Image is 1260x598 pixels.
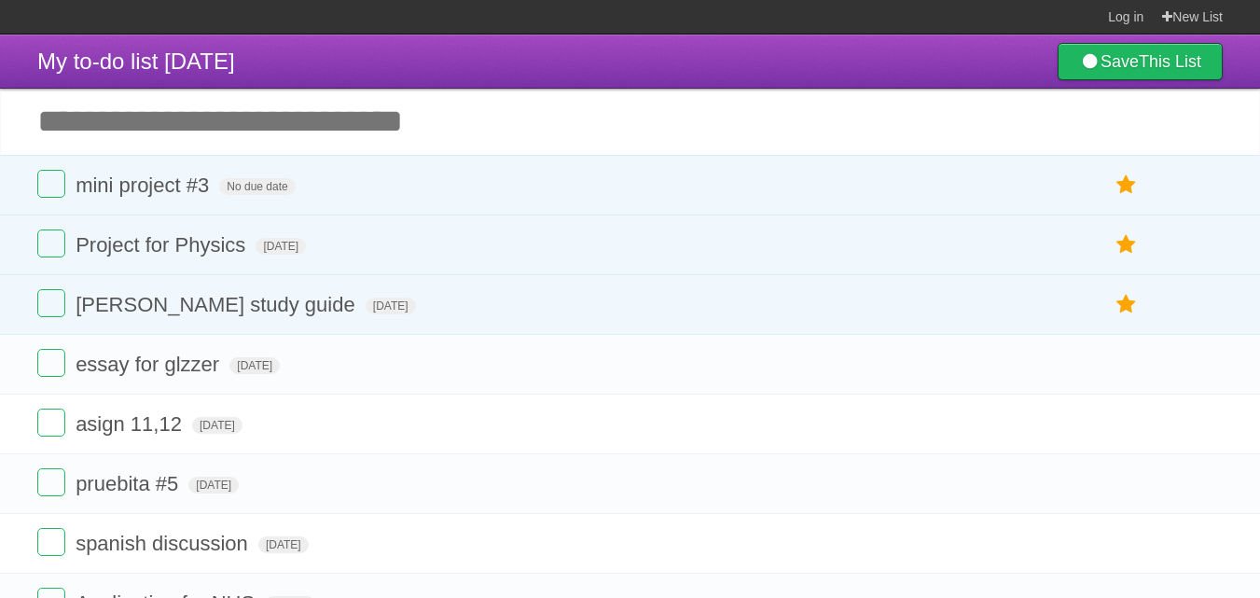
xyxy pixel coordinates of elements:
label: Done [37,289,65,317]
label: Done [37,528,65,556]
label: Star task [1109,289,1144,320]
span: No due date [219,178,295,195]
label: Done [37,349,65,377]
label: Done [37,170,65,198]
label: Done [37,229,65,257]
label: Done [37,468,65,496]
span: [DATE] [192,417,242,434]
b: This List [1139,52,1201,71]
span: [DATE] [258,536,309,553]
span: asign 11,12 [76,412,187,436]
span: [DATE] [256,238,306,255]
label: Done [37,409,65,437]
span: [DATE] [188,477,239,494]
span: mini project #3 [76,174,214,197]
span: Project for Physics [76,233,250,257]
span: spanish discussion [76,532,253,555]
span: essay for glzzer [76,353,224,376]
span: My to-do list [DATE] [37,49,235,74]
span: pruebita #5 [76,472,183,495]
span: [DATE] [229,357,280,374]
a: SaveThis List [1058,43,1223,80]
span: [DATE] [366,298,416,314]
label: Star task [1109,229,1144,260]
label: Star task [1109,170,1144,201]
span: [PERSON_NAME] study guide [76,293,360,316]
